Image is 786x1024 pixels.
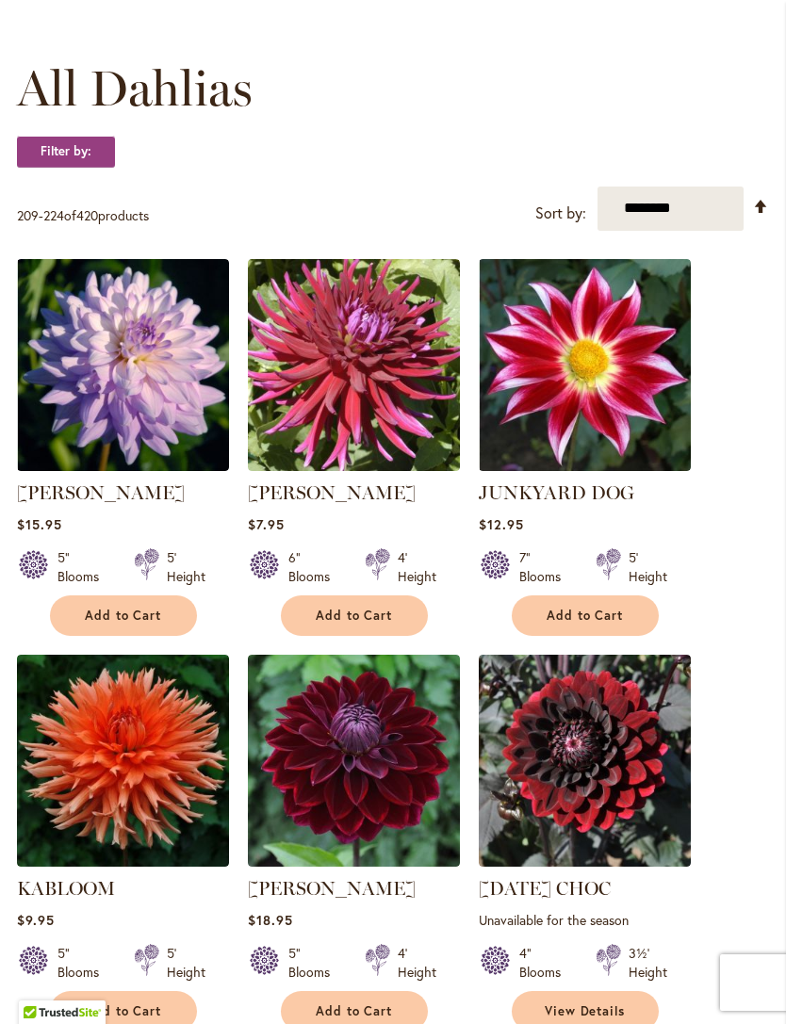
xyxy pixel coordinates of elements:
img: KAISHA LEA [248,655,460,867]
img: KABLOOM [17,655,229,867]
span: $15.95 [17,515,62,533]
a: [PERSON_NAME] [248,481,416,504]
span: 420 [76,206,98,224]
strong: Filter by: [17,136,115,168]
span: $18.95 [248,911,293,929]
a: KABLOOM [17,877,115,900]
img: JUANITA [248,259,460,471]
span: $9.95 [17,911,55,929]
div: 6" Blooms [288,548,342,586]
span: Add to Cart [85,1003,162,1019]
img: KARMA CHOC [479,655,691,867]
div: 7" Blooms [519,548,573,586]
a: KAISHA LEA [248,853,460,870]
span: Add to Cart [85,608,162,624]
label: Sort by: [535,196,586,231]
img: JORDAN NICOLE [17,259,229,471]
a: JORDAN NICOLE [17,457,229,475]
a: JUANITA [248,457,460,475]
img: JUNKYARD DOG [479,259,691,471]
div: 5" Blooms [288,944,342,982]
div: 3½' Height [629,944,667,982]
a: JUNKYARD DOG [479,457,691,475]
span: $7.95 [248,515,285,533]
button: Add to Cart [50,595,197,636]
a: KARMA CHOC [479,853,691,870]
a: [PERSON_NAME] [248,877,416,900]
span: $12.95 [479,515,524,533]
button: Add to Cart [512,595,659,636]
div: 5" Blooms [57,944,111,982]
div: 4' Height [398,548,436,586]
div: 5" Blooms [57,548,111,586]
iframe: Launch Accessibility Center [14,957,67,1010]
button: Add to Cart [281,595,428,636]
a: JUNKYARD DOG [479,481,634,504]
span: Add to Cart [547,608,624,624]
div: 4' Height [398,944,436,982]
div: 5' Height [629,548,667,586]
span: Add to Cart [316,608,393,624]
p: - of products [17,201,149,231]
span: View Details [545,1003,626,1019]
span: 224 [43,206,64,224]
span: Add to Cart [316,1003,393,1019]
p: Unavailable for the season [479,911,691,929]
a: [PERSON_NAME] [17,481,185,504]
a: KABLOOM [17,853,229,870]
div: 5' Height [167,548,205,586]
a: [DATE] CHOC [479,877,611,900]
span: All Dahlias [17,60,253,117]
div: 4" Blooms [519,944,573,982]
span: 209 [17,206,39,224]
div: 5' Height [167,944,205,982]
